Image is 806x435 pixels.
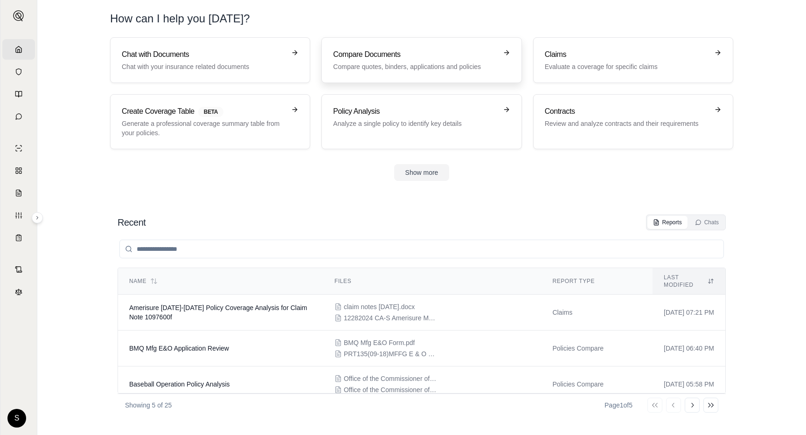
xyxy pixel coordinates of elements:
th: Files [323,268,541,295]
a: Create Coverage TableBETAGenerate a professional coverage summary table from your policies. [110,94,310,149]
td: [DATE] 07:21 PM [653,295,725,331]
p: Chat with your insurance related documents [122,62,285,71]
h3: Contracts [545,106,709,117]
td: Claims [541,295,653,331]
h3: Chat with Documents [122,49,285,60]
a: Policy AnalysisAnalyze a single policy to identify key details [321,94,521,149]
span: Office of the Commissioner of Baseball Operation Policy 1000100100241 Final Policy Revised 03.24.... [344,374,437,383]
td: Policies Compare [541,331,653,366]
a: Policy Comparisons [2,160,35,181]
td: [DATE] 05:58 PM [653,366,725,402]
p: Evaluate a coverage for specific claims [545,62,709,71]
h3: Policy Analysis [333,106,497,117]
span: 12282024 CA-S Amerisure Mutual Insurance Amerisure Insurance Company 24-25 Policy.pdf [344,313,437,323]
p: Analyze a single policy to identify key details [333,119,497,128]
p: Compare quotes, binders, applications and policies [333,62,497,71]
a: Documents Vault [2,62,35,82]
div: Last modified [664,274,714,289]
span: BMQ Mfg E&O Application Review [129,345,229,352]
a: Contract Analysis [2,259,35,280]
a: Prompt Library [2,84,35,104]
a: Coverage Table [2,228,35,248]
button: Reports [647,216,688,229]
a: Legal Search Engine [2,282,35,302]
a: Chat with DocumentsChat with your insurance related documents [110,37,310,83]
a: Compare DocumentsCompare quotes, binders, applications and policies [321,37,521,83]
span: Baseball Operation Policy Analysis [129,380,230,388]
h1: How can I help you [DATE]? [110,11,250,26]
a: Home [2,39,35,60]
span: claim notes 9.22.25.docx [344,302,415,311]
h3: Compare Documents [333,49,497,60]
p: Generate a professional coverage summary table from your policies. [122,119,285,138]
div: Reports [653,219,682,226]
button: Expand sidebar [9,7,28,25]
div: Chats [695,219,719,226]
p: Showing 5 of 25 [125,400,172,410]
button: Chats [689,216,724,229]
a: Single Policy [2,138,35,159]
td: [DATE] 06:40 PM [653,331,725,366]
img: Expand sidebar [13,10,24,21]
a: Custom Report [2,205,35,226]
h3: Claims [545,49,709,60]
h2: Recent [118,216,146,229]
a: Chat [2,106,35,127]
span: Office of the Commissioner of Baseball Operation Policy 1000100100241 Final Policy.pdf [344,385,437,394]
div: S [7,409,26,428]
a: ClaimsEvaluate a coverage for specific claims [533,37,733,83]
div: Page 1 of 5 [604,400,632,410]
h3: Create Coverage Table [122,106,285,117]
p: Review and analyze contracts and their requirements [545,119,709,128]
span: Amerisure 2024-2025 Policy Coverage Analysis for Claim Note 1097600f [129,304,307,321]
a: ContractsReview and analyze contracts and their requirements [533,94,733,149]
span: BMQ Mfg E&O Form.pdf [344,338,415,347]
td: Policies Compare [541,366,653,402]
button: Expand sidebar [32,212,43,223]
a: Claim Coverage [2,183,35,203]
span: PRT135(09-18)MFFG E & O Form .pdf [344,349,437,359]
span: BETA [198,107,223,117]
div: Name [129,277,312,285]
th: Report Type [541,268,653,295]
button: Show more [394,164,450,181]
